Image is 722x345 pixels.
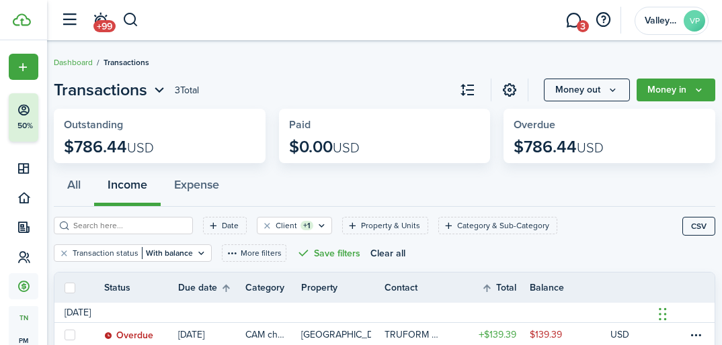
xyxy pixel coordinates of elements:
[245,281,301,295] th: Category
[361,219,420,232] filter-tag-label: Property & Units
[178,280,245,296] th: Sort
[481,280,530,296] th: Sort
[64,138,154,156] p: $786.44
[178,328,204,342] p: [DATE]
[203,217,247,234] filter-tag: Open filter
[514,138,604,156] p: $786.44
[645,16,678,26] span: Valley Park Properties
[54,78,168,102] button: Open menu
[54,305,101,319] td: [DATE]
[17,120,34,132] p: 50%
[9,93,120,142] button: 50%
[64,119,255,131] widget-stats-title: Outstanding
[104,281,178,295] th: Status
[161,166,233,206] button: Expense
[142,247,193,259] filter-tag-value: With balance
[54,78,147,102] span: Transactions
[222,219,239,232] filter-tag-label: Date
[479,328,516,342] table-amount-title: $139.39
[514,119,705,131] widget-stats-title: Overdue
[684,10,705,32] avatar-text: VP
[370,244,405,262] button: Clear all
[104,330,153,341] status: Overdue
[544,79,630,101] button: Open menu
[87,3,113,38] a: Notifications
[54,244,212,262] filter-tag: Open filter
[262,220,273,231] button: Clear filter
[73,247,138,259] filter-tag-label: Transaction status
[592,9,614,32] button: Open resource center
[610,328,629,342] p: USD
[438,217,557,234] filter-tag: Open filter
[385,330,441,340] table-profile-info-text: TRUFORM MEDIA GROUP
[577,138,604,158] span: USD
[530,281,610,295] th: Balance
[637,79,715,101] button: Open menu
[222,244,286,262] button: More filters
[659,294,667,334] div: Drag
[530,328,562,342] table-amount-description: $139.39
[54,78,168,102] button: Transactions
[54,166,94,206] button: All
[457,219,549,232] filter-tag-label: Category & Sub-Category
[122,9,139,32] button: Search
[54,56,93,68] a: Dashboard
[289,119,481,131] widget-stats-title: Paid
[637,79,715,101] button: Money in
[342,217,428,234] filter-tag: Open filter
[9,306,38,329] a: tn
[301,328,371,342] p: [GEOGRAPHIC_DATA], Unit 210
[175,83,199,97] header-page-total: 3 Total
[127,138,154,158] span: USD
[58,248,70,258] button: Clear filter
[56,7,82,33] button: Open sidebar
[245,328,288,342] table-info-title: CAM charge
[561,3,586,38] a: Messaging
[289,138,360,156] p: $0.00
[257,217,332,234] filter-tag: Open filter
[385,281,449,295] th: Contact
[577,20,589,32] span: 3
[544,79,630,101] button: Money out
[9,54,38,80] button: Open menu
[70,219,188,232] input: Search here...
[93,20,116,32] span: +99
[296,244,360,262] button: Save filters
[300,221,313,230] filter-tag-counter: +1
[301,281,385,295] th: Property
[655,281,722,345] iframe: Chat Widget
[682,217,715,236] button: CSV
[276,219,297,232] filter-tag-label: Client
[13,13,31,26] img: TenantCloud
[104,56,149,68] span: Transactions
[333,138,360,158] span: USD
